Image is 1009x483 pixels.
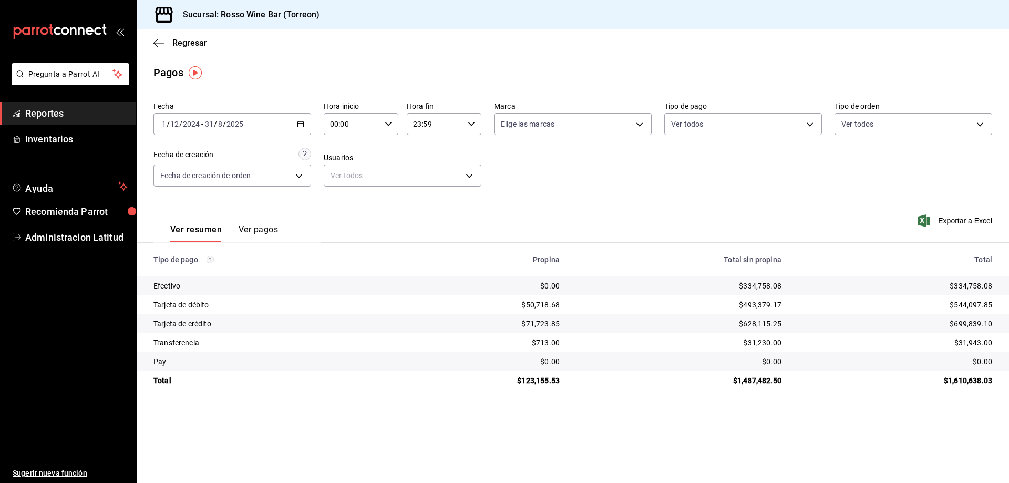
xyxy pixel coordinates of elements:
[153,255,383,264] div: Tipo de pago
[174,8,320,21] h3: Sucursal: Rosso Wine Bar (Torreon)
[161,120,167,128] input: --
[153,149,213,160] div: Fecha de creación
[798,356,992,367] div: $0.00
[13,468,128,479] span: Sugerir nueva función
[239,224,278,242] button: Ver pagos
[153,337,383,348] div: Transferencia
[798,255,992,264] div: Total
[576,337,781,348] div: $31,230.00
[214,120,217,128] span: /
[25,180,114,193] span: Ayuda
[153,65,183,80] div: Pagos
[160,170,251,181] span: Fecha de creación de orden
[407,102,481,110] label: Hora fin
[182,120,200,128] input: ----
[671,119,703,129] span: Ver todos
[400,281,560,291] div: $0.00
[576,356,781,367] div: $0.00
[501,119,554,129] span: Elige las marcas
[28,69,113,80] span: Pregunta a Parrot AI
[179,120,182,128] span: /
[170,224,222,242] button: Ver resumen
[576,375,781,386] div: $1,487,482.50
[218,120,223,128] input: --
[494,102,652,110] label: Marca
[25,204,128,219] span: Recomienda Parrot
[170,120,179,128] input: --
[400,356,560,367] div: $0.00
[167,120,170,128] span: /
[25,230,128,244] span: Administracion Latitud
[204,120,214,128] input: --
[324,165,481,187] div: Ver todos
[798,375,992,386] div: $1,610,638.03
[189,66,202,79] img: Tooltip marker
[7,76,129,87] a: Pregunta a Parrot AI
[576,281,781,291] div: $334,758.08
[576,300,781,310] div: $493,379.17
[841,119,873,129] span: Ver todos
[172,38,207,48] span: Regresar
[153,102,311,110] label: Fecha
[664,102,822,110] label: Tipo de pago
[798,337,992,348] div: $31,943.00
[153,300,383,310] div: Tarjeta de débito
[153,318,383,329] div: Tarjeta de crédito
[324,154,481,161] label: Usuarios
[400,318,560,329] div: $71,723.85
[223,120,226,128] span: /
[207,256,214,263] svg: Los pagos realizados con Pay y otras terminales son montos brutos.
[324,102,398,110] label: Hora inicio
[153,38,207,48] button: Regresar
[25,132,128,146] span: Inventarios
[798,300,992,310] div: $544,097.85
[201,120,203,128] span: -
[400,300,560,310] div: $50,718.68
[170,224,278,242] div: navigation tabs
[153,281,383,291] div: Efectivo
[576,255,781,264] div: Total sin propina
[400,255,560,264] div: Propina
[920,214,992,227] button: Exportar a Excel
[226,120,244,128] input: ----
[153,356,383,367] div: Pay
[116,27,124,36] button: open_drawer_menu
[12,63,129,85] button: Pregunta a Parrot AI
[400,337,560,348] div: $713.00
[835,102,992,110] label: Tipo de orden
[25,106,128,120] span: Reportes
[576,318,781,329] div: $628,115.25
[798,318,992,329] div: $699,839.10
[400,375,560,386] div: $123,155.53
[798,281,992,291] div: $334,758.08
[153,375,383,386] div: Total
